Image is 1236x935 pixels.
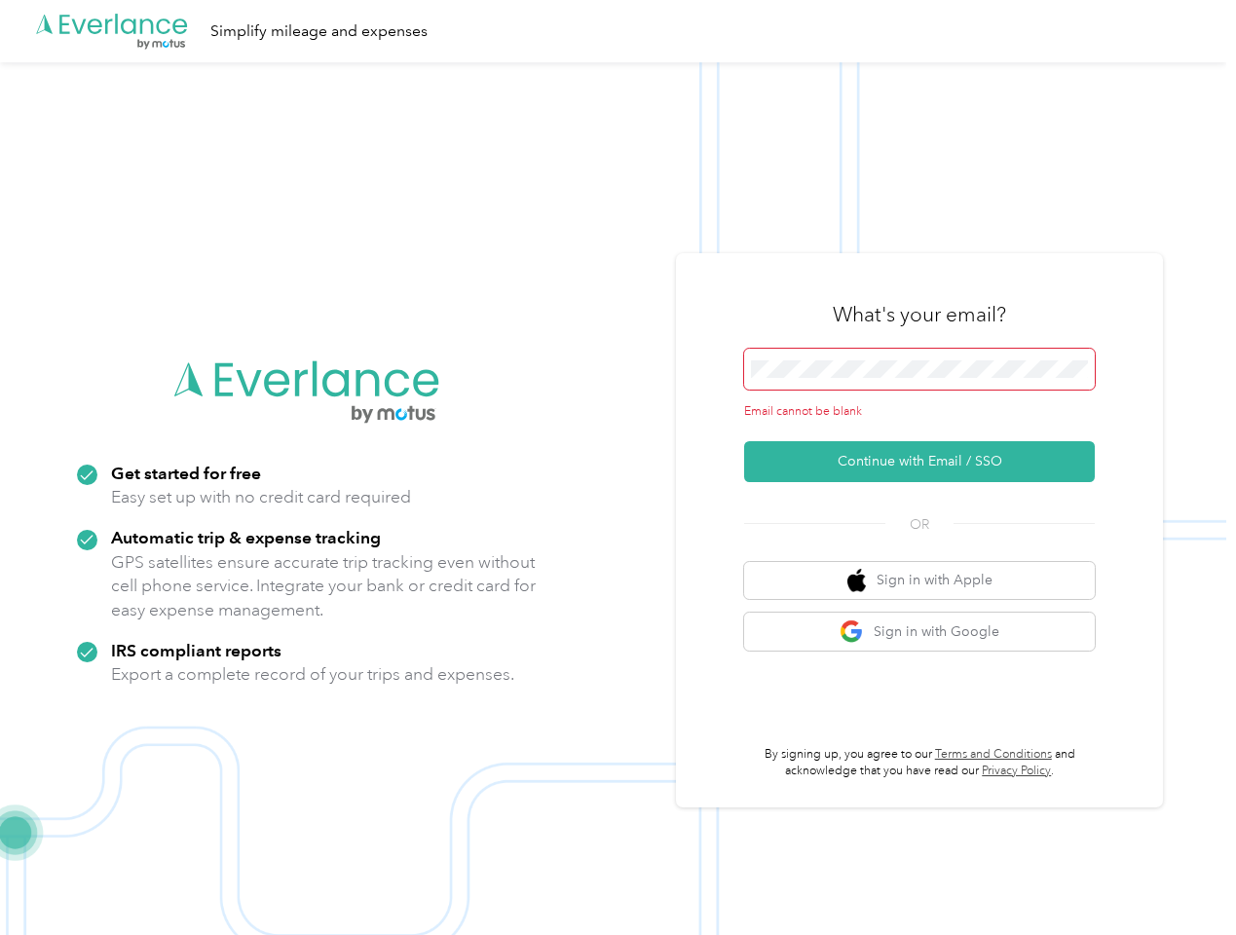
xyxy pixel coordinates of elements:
img: apple logo [847,569,867,593]
strong: Automatic trip & expense tracking [111,527,381,547]
button: apple logoSign in with Apple [744,562,1095,600]
a: Terms and Conditions [935,747,1052,762]
p: GPS satellites ensure accurate trip tracking even without cell phone service. Integrate your bank... [111,550,537,622]
div: Email cannot be blank [744,403,1095,421]
p: By signing up, you agree to our and acknowledge that you have read our . [744,746,1095,780]
button: Continue with Email / SSO [744,441,1095,482]
strong: Get started for free [111,463,261,483]
a: Privacy Policy [982,764,1051,778]
button: google logoSign in with Google [744,613,1095,651]
div: Simplify mileage and expenses [210,19,428,44]
img: google logo [840,619,864,644]
h3: What's your email? [833,301,1006,328]
p: Easy set up with no credit card required [111,485,411,509]
p: Export a complete record of your trips and expenses. [111,662,514,687]
span: OR [885,514,954,535]
strong: IRS compliant reports [111,640,281,660]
